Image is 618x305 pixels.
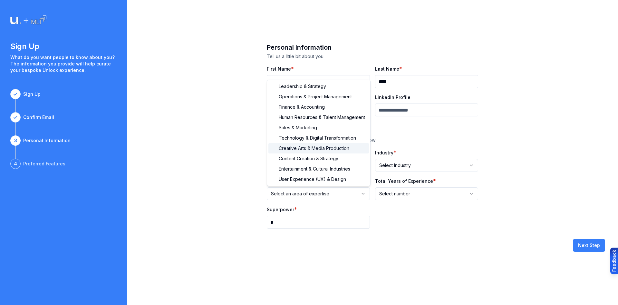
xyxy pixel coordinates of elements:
[279,93,352,100] span: Operations & Project Management
[279,114,365,121] span: Human Resources & Talent Management
[279,176,346,182] span: User Experience (UX) & Design
[279,145,349,152] span: Creative Arts & Media Production
[279,83,326,90] span: Leadership & Strategy
[279,124,317,131] span: Sales & Marketing
[279,135,356,141] span: Technology & Digital Transformation
[279,104,325,110] span: Finance & Accounting
[279,155,338,162] span: Content Creation & Strategy
[279,166,350,172] span: Entertainment & Cultural Industries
